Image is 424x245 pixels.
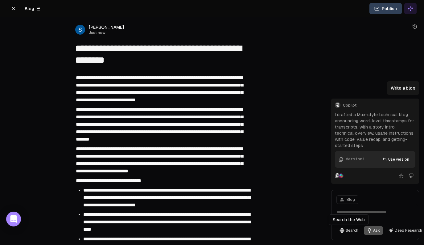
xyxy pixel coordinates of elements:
p: Write a blog [391,85,415,91]
p: I drafted a Mux-style technical blog announcing word-level timestamps for transcripts, with a sto... [335,112,415,149]
span: Blog [25,6,34,12]
div: Search the Web [329,214,369,225]
div: Open Intercom Messenger [6,212,21,226]
button: Publish [369,3,402,14]
span: Just now [89,30,124,35]
button: Use version [378,155,413,164]
div: Version 1 [346,157,365,162]
button: Search [336,226,361,235]
span: Blog [347,197,355,202]
span: [PERSON_NAME] [89,24,124,30]
img: Notion [335,173,340,178]
img: Slack [339,173,344,178]
img: _image [75,25,85,35]
button: Ask [364,226,383,235]
span: Copilot [343,103,415,108]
